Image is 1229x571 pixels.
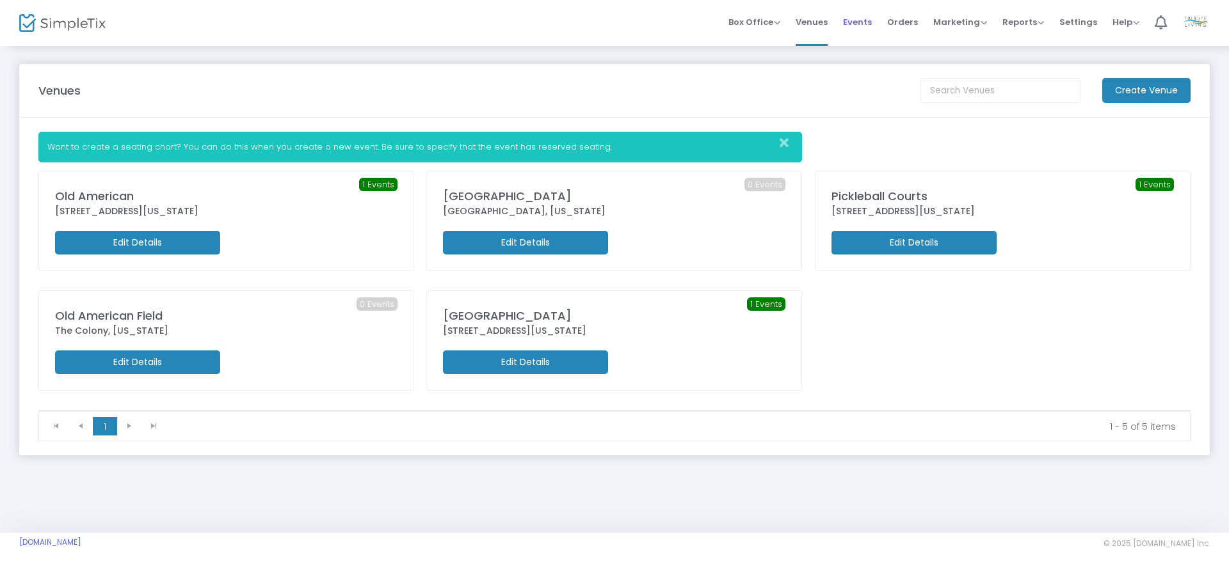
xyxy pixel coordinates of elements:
div: [GEOGRAPHIC_DATA] [443,307,785,324]
span: Page 1 [93,417,117,436]
span: 1 Events [359,178,398,192]
span: Reports [1002,16,1044,28]
div: Old American Field [55,307,398,324]
span: Venues [796,6,828,38]
a: [DOMAIN_NAME] [19,537,81,547]
m-button: Edit Details [55,231,220,254]
input: Search Venues [920,78,1080,103]
m-button: Edit Details [831,231,997,254]
div: Want to create a seating chart? You can do this when you create a new event. Be sure to specify t... [38,132,802,162]
div: [STREET_ADDRESS][US_STATE] [831,205,1174,218]
span: Marketing [933,16,987,28]
button: Close [776,132,801,153]
span: 1 Events [747,297,785,311]
div: [STREET_ADDRESS][US_STATE] [55,205,398,218]
m-button: Create Venue [1102,78,1191,103]
div: Old American [55,187,398,205]
div: The Colony, [US_STATE] [55,324,398,338]
div: [STREET_ADDRESS][US_STATE] [443,324,785,338]
div: [GEOGRAPHIC_DATA] [443,187,785,205]
span: © 2025 [DOMAIN_NAME] Inc. [1104,538,1210,549]
div: [GEOGRAPHIC_DATA], [US_STATE] [443,205,785,218]
kendo-pager-info: 1 - 5 of 5 items [175,420,1176,433]
m-panel-title: Venues [38,82,81,99]
m-button: Edit Details [55,350,220,374]
span: Orders [887,6,918,38]
span: Box Office [728,16,780,28]
span: 0 Events [744,178,785,192]
span: Events [843,6,872,38]
span: 0 Events [357,297,398,311]
m-button: Edit Details [443,231,608,254]
m-button: Edit Details [443,350,608,374]
span: Settings [1059,6,1097,38]
span: 1 Events [1136,178,1174,192]
span: Help [1113,16,1139,28]
div: Pickleball Courts [831,187,1174,205]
